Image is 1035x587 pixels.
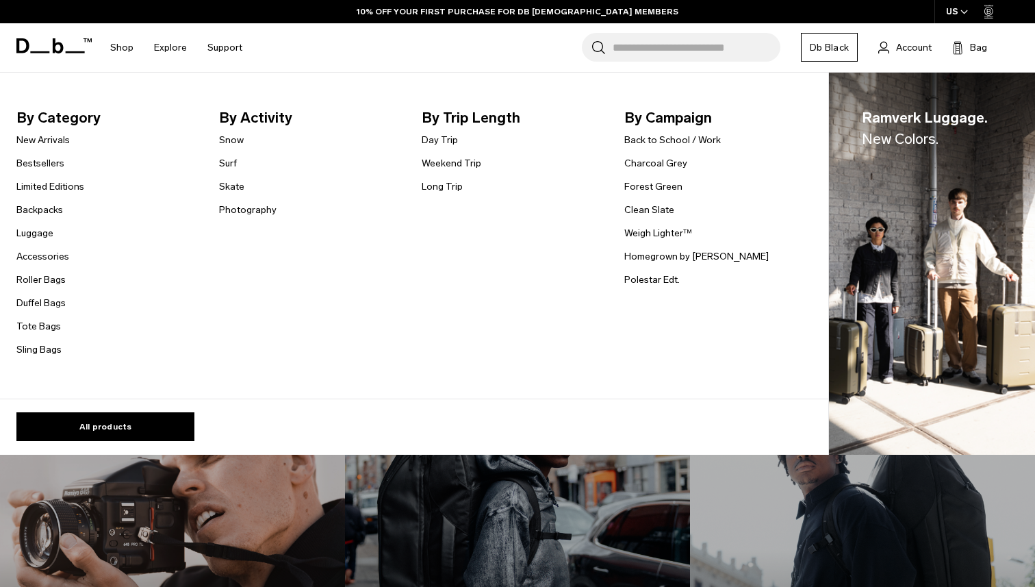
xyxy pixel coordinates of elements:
[16,107,197,129] span: By Category
[896,40,932,55] span: Account
[422,156,481,171] a: Weekend Trip
[624,156,687,171] a: Charcoal Grey
[16,156,64,171] a: Bestsellers
[422,133,458,147] a: Day Trip
[219,107,400,129] span: By Activity
[16,319,61,334] a: Tote Bags
[357,5,678,18] a: 10% OFF YOUR FIRST PURCHASE FOR DB [DEMOGRAPHIC_DATA] MEMBERS
[878,39,932,55] a: Account
[16,133,70,147] a: New Arrivals
[624,226,692,240] a: Weigh Lighter™
[624,179,682,194] a: Forest Green
[16,412,194,441] a: All products
[624,107,805,129] span: By Campaign
[624,203,674,217] a: Clean Slate
[422,107,602,129] span: By Trip Length
[219,179,244,194] a: Skate
[219,203,277,217] a: Photography
[16,203,63,217] a: Backpacks
[624,133,721,147] a: Back to School / Work
[422,179,463,194] a: Long Trip
[624,273,680,287] a: Polestar Edt.
[829,73,1035,455] a: Ramverk Luggage.New Colors. Db
[16,179,84,194] a: Limited Editions
[16,226,53,240] a: Luggage
[952,39,987,55] button: Bag
[801,33,858,62] a: Db Black
[16,273,66,287] a: Roller Bags
[829,73,1035,455] img: Db
[154,23,187,72] a: Explore
[219,133,244,147] a: Snow
[16,296,66,310] a: Duffel Bags
[207,23,242,72] a: Support
[219,156,237,171] a: Surf
[16,249,69,264] a: Accessories
[110,23,133,72] a: Shop
[16,342,62,357] a: Sling Bags
[970,40,987,55] span: Bag
[100,23,253,72] nav: Main Navigation
[624,249,769,264] a: Homegrown by [PERSON_NAME]
[862,107,988,150] span: Ramverk Luggage.
[862,130,938,147] span: New Colors.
